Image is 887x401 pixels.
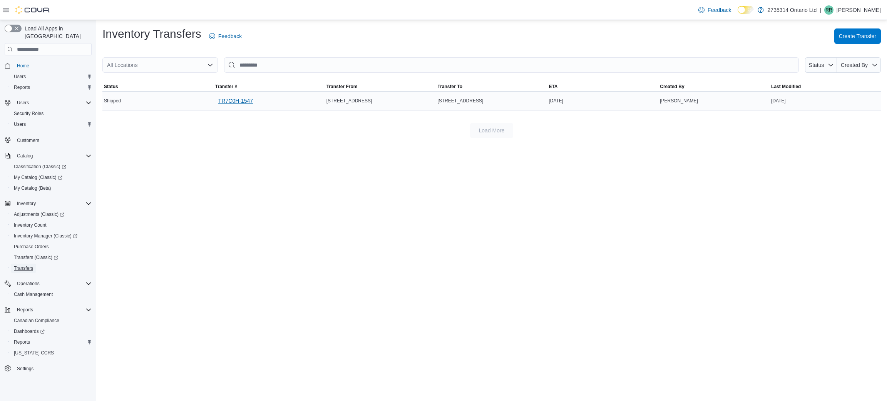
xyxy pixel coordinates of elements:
span: Last Modified [771,84,801,90]
a: [US_STATE] CCRS [11,348,57,358]
button: Reports [2,304,95,315]
button: Catalog [14,151,36,160]
span: Catalog [17,153,33,159]
a: Transfers (Classic) [11,253,61,262]
span: Feedback [218,32,242,40]
span: Operations [14,279,92,288]
button: Purchase Orders [8,241,95,252]
span: Canadian Compliance [14,317,59,324]
button: Catalog [2,150,95,161]
button: Home [2,60,95,71]
a: TR7C0H-1547 [215,93,256,109]
span: Status [104,84,118,90]
span: Cash Management [14,291,53,297]
a: My Catalog (Classic) [11,173,65,182]
p: | [820,5,821,15]
span: Customers [17,137,39,144]
a: Security Roles [11,109,47,118]
span: Reports [14,339,30,345]
button: Canadian Compliance [8,315,95,326]
p: 2735314 Ontario Ltd [768,5,817,15]
a: Users [11,120,29,129]
button: Create Transfer [834,28,881,44]
button: Inventory [14,199,39,208]
button: Reports [14,305,36,314]
button: Transfer From [325,82,436,91]
button: Customers [2,134,95,145]
a: Home [14,61,32,70]
span: [US_STATE] CCRS [14,350,54,356]
a: Dashboards [11,327,48,336]
span: Home [17,63,29,69]
a: Inventory Count [11,221,50,230]
span: Transfers [11,264,92,273]
button: Status [102,82,214,91]
span: Users [11,120,92,129]
a: Inventory Manager (Classic) [8,231,95,241]
span: Inventory Count [11,221,92,230]
span: Created By [841,62,868,68]
a: Adjustments (Classic) [11,210,67,219]
button: Users [14,98,32,107]
a: Transfers [11,264,36,273]
button: Users [8,71,95,82]
span: Users [17,100,29,106]
span: Transfer From [326,84,358,90]
a: My Catalog (Beta) [11,184,54,193]
span: Settings [14,364,92,373]
span: Inventory [14,199,92,208]
span: Settings [17,366,33,372]
span: Inventory Manager (Classic) [14,233,77,239]
span: Transfer To [438,84,462,90]
span: Reports [14,305,92,314]
button: Inventory [2,198,95,209]
span: Security Roles [11,109,92,118]
button: Operations [2,278,95,289]
button: Transfer To [436,82,547,91]
span: Dashboards [11,327,92,336]
span: Classification (Classic) [14,164,66,170]
span: Create Transfer [839,32,876,40]
button: Settings [2,363,95,374]
a: Adjustments (Classic) [8,209,95,220]
a: Feedback [206,28,245,44]
span: [STREET_ADDRESS] [326,98,372,104]
img: Cova [15,6,50,14]
span: Transfers [14,265,33,271]
span: Load More [479,127,505,134]
a: My Catalog (Classic) [8,172,95,183]
button: My Catalog (Beta) [8,183,95,194]
span: Users [14,121,26,127]
span: TR7C0H-1547 [218,97,253,105]
span: Security Roles [14,110,44,117]
p: [PERSON_NAME] [837,5,881,15]
span: My Catalog (Classic) [14,174,62,180]
span: Inventory Manager (Classic) [11,231,92,241]
a: Canadian Compliance [11,316,62,325]
span: Reports [14,84,30,90]
span: Adjustments (Classic) [11,210,92,219]
span: My Catalog (Beta) [11,184,92,193]
span: Users [14,98,92,107]
button: Transfer # [214,82,325,91]
div: [DATE] [547,96,658,105]
span: Transfers (Classic) [14,254,58,261]
a: Users [11,72,29,81]
span: Status [809,62,824,68]
span: Cash Management [11,290,92,299]
span: Shipped [104,98,121,104]
button: Reports [8,337,95,348]
span: Reports [11,338,92,347]
span: Load All Apps in [GEOGRAPHIC_DATA] [22,25,92,40]
a: Feedback [695,2,734,18]
button: Transfers [8,263,95,274]
span: Transfer # [215,84,237,90]
span: My Catalog (Beta) [14,185,51,191]
input: This is a search bar. After typing your query, hit enter to filter the results lower in the page. [224,57,799,73]
span: [STREET_ADDRESS] [438,98,484,104]
a: Cash Management [11,290,56,299]
span: Reports [11,83,92,92]
span: Adjustments (Classic) [14,211,64,217]
span: Washington CCRS [11,348,92,358]
nav: Complex example [5,57,92,394]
